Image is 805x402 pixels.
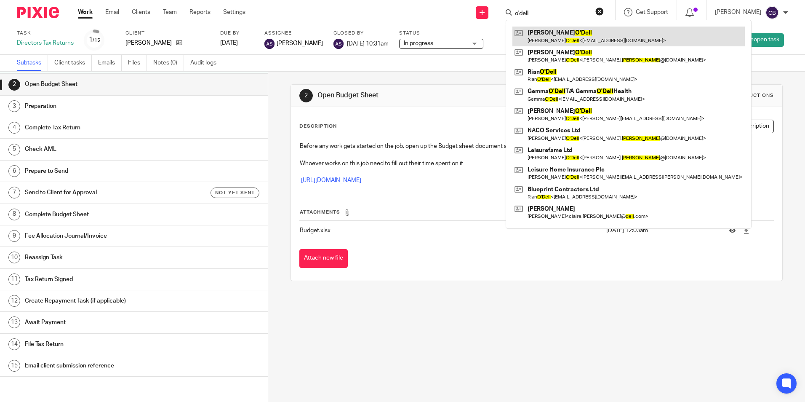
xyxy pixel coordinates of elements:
div: 2 [299,89,313,102]
div: 14 [8,338,20,350]
h1: Reassign Task [25,251,181,264]
input: Search [514,10,590,18]
a: Work [78,8,93,16]
a: Team [163,8,177,16]
a: Reopen task [733,33,784,47]
div: 4 [8,122,20,134]
div: 6 [8,165,20,177]
a: Emails [98,55,122,71]
span: Attachments [300,210,340,214]
div: 11 [8,273,20,285]
img: svg%3E [264,39,275,49]
h1: Await Payment [25,316,181,329]
div: 13 [8,316,20,328]
p: Before any work gets started on the job, open up the Budget sheet document and save into the clie... [300,142,773,150]
small: /15 [93,38,100,43]
div: 3 [8,100,20,112]
div: Instructions [733,92,774,99]
img: svg%3E [765,6,779,19]
label: Due by [220,30,254,37]
h1: Check AML [25,143,181,155]
div: 12 [8,295,20,307]
span: Not yet sent [215,189,255,196]
a: Audit logs [190,55,223,71]
a: Client tasks [54,55,92,71]
img: svg%3E [333,39,344,49]
span: In progress [404,40,433,46]
div: 8 [8,209,20,220]
a: Email [105,8,119,16]
h1: Complete Budget Sheet [25,208,181,221]
div: 2 [8,79,20,91]
span: Get Support [636,9,668,15]
span: [DATE] 10:31am [347,40,389,46]
h1: Preparation [25,100,181,113]
span: Reopen task [746,35,779,44]
div: 5 [8,144,20,155]
label: Closed by [333,30,389,37]
div: 10 [8,252,20,263]
h1: Create Repayment Task (if applicable) [25,295,181,307]
label: Task [17,30,74,37]
button: Clear [595,7,604,16]
button: Attach new file [299,249,348,268]
h1: Tax Return Signed [25,273,181,286]
p: [PERSON_NAME] [715,8,761,16]
h1: Complete Tax Return [25,121,181,134]
div: [DATE] [220,39,254,47]
a: Reports [189,8,211,16]
h1: Open Budget Sheet [25,78,181,91]
div: 15 [8,360,20,372]
label: Assignee [264,30,323,37]
a: Settings [223,8,245,16]
h1: File Tax Return [25,338,181,351]
p: Budget.xlsx [300,226,602,235]
p: Whoever works on this job need to fill out their time spent on it [300,159,773,168]
div: Directors Tax Returns [17,39,74,47]
h1: Send to Client for Approval [25,186,181,199]
h1: Email client submission reference [25,359,181,372]
p: Description [299,123,337,130]
a: Download [743,226,749,235]
label: Client [125,30,210,37]
a: Clients [132,8,150,16]
div: 9 [8,230,20,242]
a: Files [128,55,147,71]
h1: Fee Allocation Journal/Invoice [25,230,181,242]
a: Subtasks [17,55,48,71]
div: 7 [8,187,20,198]
img: Pixie [17,7,59,18]
label: Status [399,30,483,37]
a: [URL][DOMAIN_NAME] [301,177,361,183]
h1: Open Budget Sheet [317,91,554,100]
p: [PERSON_NAME] [125,39,172,47]
a: Notes (0) [153,55,184,71]
h1: Prepare to Send [25,165,181,177]
span: [PERSON_NAME] [277,39,323,48]
p: [DATE] 12:03am [606,226,717,235]
div: 1 [89,35,100,45]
